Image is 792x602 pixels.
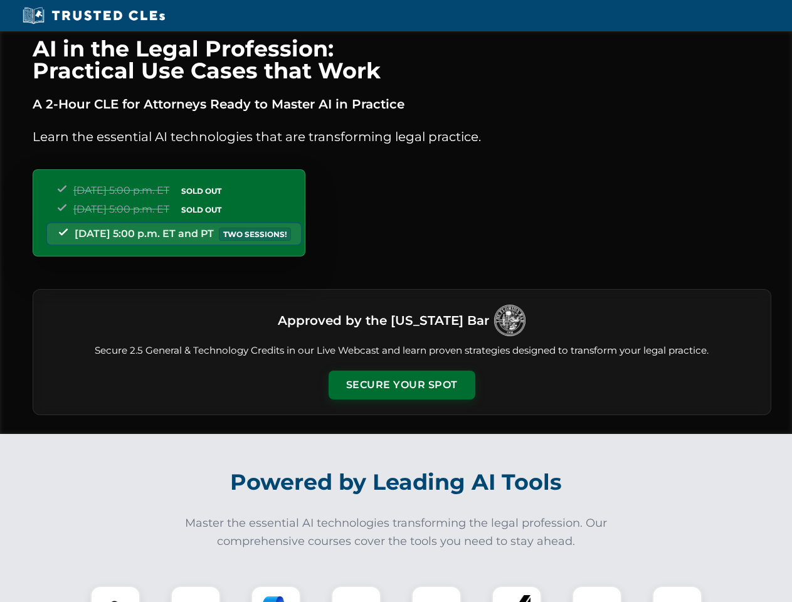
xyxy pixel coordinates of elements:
h2: Powered by Leading AI Tools [49,460,744,504]
h3: Approved by the [US_STATE] Bar [278,309,489,332]
p: Master the essential AI technologies transforming the legal profession. Our comprehensive courses... [177,514,616,551]
p: A 2-Hour CLE for Attorneys Ready to Master AI in Practice [33,94,771,114]
p: Secure 2.5 General & Technology Credits in our Live Webcast and learn proven strategies designed ... [48,344,756,358]
button: Secure Your Spot [329,371,475,399]
h1: AI in the Legal Profession: Practical Use Cases that Work [33,38,771,82]
span: SOLD OUT [177,184,226,198]
img: Logo [494,305,525,336]
span: [DATE] 5:00 p.m. ET [73,184,169,196]
p: Learn the essential AI technologies that are transforming legal practice. [33,127,771,147]
span: SOLD OUT [177,203,226,216]
img: Trusted CLEs [19,6,169,25]
span: [DATE] 5:00 p.m. ET [73,203,169,215]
